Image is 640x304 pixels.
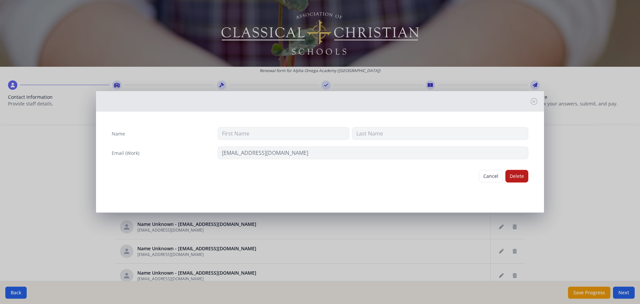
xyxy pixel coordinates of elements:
[112,130,125,137] label: Name
[352,127,528,140] input: Last Name
[218,127,349,140] input: First Name
[112,150,139,157] label: Email (Work)
[218,146,529,159] input: contact@site.com
[505,170,528,183] button: Delete
[479,170,503,183] button: Cancel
